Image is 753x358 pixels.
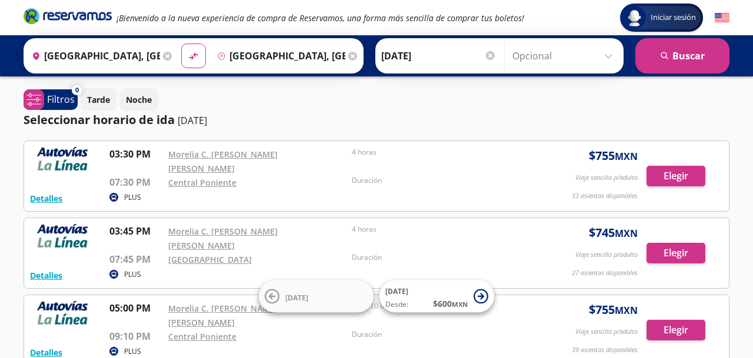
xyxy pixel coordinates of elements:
[126,93,152,106] p: Noche
[572,345,638,355] p: 39 asientos disponibles
[512,41,618,71] input: Opcional
[575,250,638,260] p: Viaje sencillo p/adulto
[575,327,638,337] p: Viaje sencillo p/adulto
[24,111,175,129] p: Seleccionar horario de ida
[47,92,75,106] p: Filtros
[178,113,207,128] p: [DATE]
[352,224,529,235] p: 4 horas
[635,38,729,73] button: Buscar
[352,175,529,186] p: Duración
[352,252,529,263] p: Duración
[572,268,638,278] p: 27 asientos disponibles
[589,147,638,165] span: $ 755
[168,149,278,174] a: Morelia C. [PERSON_NAME] [PERSON_NAME]
[109,252,162,266] p: 07:45 PM
[615,304,638,317] small: MXN
[433,297,468,310] span: $ 600
[572,191,638,201] p: 33 asientos disponibles
[75,85,79,95] span: 0
[124,192,141,203] p: PLUS
[87,93,110,106] p: Tarde
[116,12,524,24] em: ¡Bienvenido a la nueva experiencia de compra de Reservamos, una forma más sencilla de comprar tus...
[647,243,705,263] button: Elegir
[109,329,162,343] p: 09:10 PM
[615,227,638,240] small: MXN
[452,300,468,309] small: MXN
[109,147,162,161] p: 03:30 PM
[715,11,729,25] button: English
[385,299,408,310] span: Desde:
[352,147,529,158] p: 4 horas
[647,166,705,186] button: Elegir
[168,331,236,342] a: Central Poniente
[30,192,62,205] button: Detalles
[30,301,95,324] img: RESERVAMOS
[381,41,497,71] input: Elegir Fecha
[27,41,160,71] input: Buscar Origen
[212,41,345,71] input: Buscar Destino
[379,280,494,313] button: [DATE]Desde:$600MXN
[646,12,701,24] span: Iniciar sesión
[109,175,162,189] p: 07:30 PM
[285,292,308,302] span: [DATE]
[30,224,95,247] img: RESERVAMOS
[119,88,158,111] button: Noche
[259,280,374,313] button: [DATE]
[575,173,638,183] p: Viaje sencillo p/adulto
[109,224,162,238] p: 03:45 PM
[352,329,529,340] p: Duración
[168,177,236,188] a: Central Poniente
[385,286,408,296] span: [DATE]
[30,147,95,170] img: RESERVAMOS
[615,150,638,163] small: MXN
[81,88,116,111] button: Tarde
[124,269,141,280] p: PLUS
[168,303,278,328] a: Morelia C. [PERSON_NAME] [PERSON_NAME]
[168,254,252,265] a: [GEOGRAPHIC_DATA]
[30,269,62,282] button: Detalles
[24,7,112,25] i: Brand Logo
[589,301,638,319] span: $ 755
[24,7,112,28] a: Brand Logo
[124,346,141,357] p: PLUS
[24,89,78,110] button: 0Filtros
[589,224,638,242] span: $ 745
[109,301,162,315] p: 05:00 PM
[647,320,705,340] button: Elegir
[168,226,278,251] a: Morelia C. [PERSON_NAME] [PERSON_NAME]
